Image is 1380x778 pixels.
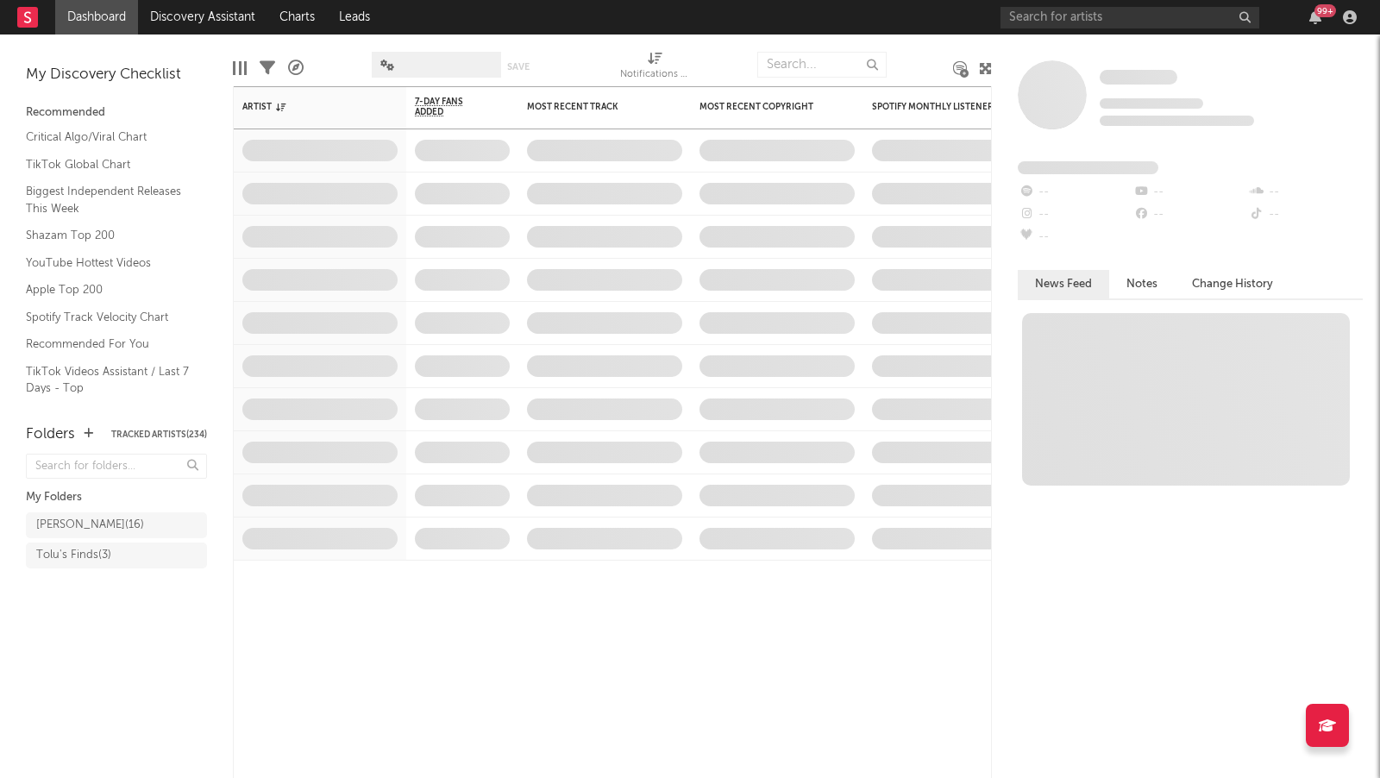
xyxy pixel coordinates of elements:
[1018,204,1132,226] div: --
[1100,70,1177,85] span: Some Artist
[36,515,144,536] div: [PERSON_NAME] ( 16 )
[26,308,190,327] a: Spotify Track Velocity Chart
[26,155,190,174] a: TikTok Global Chart
[620,65,689,85] div: Notifications (Artist)
[111,430,207,439] button: Tracked Artists(234)
[1132,204,1247,226] div: --
[1309,10,1321,24] button: 99+
[26,128,190,147] a: Critical Algo/Viral Chart
[233,43,247,93] div: Edit Columns
[26,280,190,299] a: Apple Top 200
[1018,270,1109,298] button: News Feed
[1018,226,1132,248] div: --
[1248,181,1363,204] div: --
[1109,270,1175,298] button: Notes
[1132,181,1247,204] div: --
[492,98,510,116] button: Filter by 7-Day Fans Added
[26,543,207,568] a: Tolu's Finds(3)
[26,335,190,354] a: Recommended For You
[699,102,829,112] div: Most Recent Copyright
[1248,204,1363,226] div: --
[380,98,398,116] button: Filter by Artist
[26,65,207,85] div: My Discovery Checklist
[1100,69,1177,86] a: Some Artist
[26,362,190,398] a: TikTok Videos Assistant / Last 7 Days - Top
[1175,270,1290,298] button: Change History
[1018,181,1132,204] div: --
[26,424,75,445] div: Folders
[36,545,111,566] div: Tolu's Finds ( 3 )
[507,62,530,72] button: Save
[288,43,304,93] div: A&R Pipeline
[26,182,190,217] a: Biggest Independent Releases This Week
[1000,7,1259,28] input: Search for artists
[872,102,1001,112] div: Spotify Monthly Listeners
[1314,4,1336,17] div: 99 +
[242,102,372,112] div: Artist
[26,254,190,273] a: YouTube Hottest Videos
[1100,98,1203,109] span: Tracking Since: [DATE]
[620,43,689,93] div: Notifications (Artist)
[837,98,855,116] button: Filter by Most Recent Copyright
[757,52,887,78] input: Search...
[26,454,207,479] input: Search for folders...
[26,512,207,538] a: [PERSON_NAME](16)
[26,226,190,245] a: Shazam Top 200
[1018,161,1158,174] span: Fans Added by Platform
[26,103,207,123] div: Recommended
[26,487,207,508] div: My Folders
[1100,116,1254,126] span: 0 fans last week
[527,102,656,112] div: Most Recent Track
[260,43,275,93] div: Filters
[415,97,484,117] span: 7-Day Fans Added
[665,98,682,116] button: Filter by Most Recent Track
